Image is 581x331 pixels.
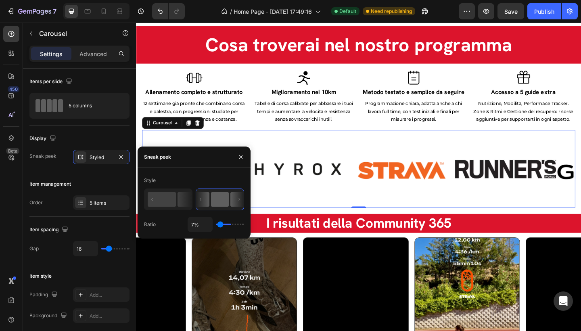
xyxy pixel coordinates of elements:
input: Auto [188,217,212,232]
button: 7 [3,3,60,19]
div: Sneak peek [144,153,171,161]
p: Miglioramento nei 10km [127,70,238,82]
div: Display [29,133,58,144]
span: / [230,7,232,16]
img: gempages_585423191187391159-2658e0f7-f749-487e-b95f-1b8fdd37c374.png [119,117,232,202]
p: Advanced [79,50,107,58]
div: Order [29,199,43,206]
div: Items per slide [29,76,74,87]
div: Beta [6,148,19,154]
span: Home Page - [DATE] 17:49:16 [234,7,312,16]
img: gempages_585423191187391159-53d34650-fa44-4ed2-9959-4d11e857cd9c.png [458,113,571,198]
img: gempages_585423191187391159-d1f7fd41-8775-49f3-920f-3ca7385b64af.png [345,117,458,202]
div: Undo/Redo [152,3,185,19]
input: Auto [73,241,98,256]
div: 5 items [90,199,127,207]
div: 5 columns [69,96,118,115]
p: Accesso a 5 guide extra [366,70,477,82]
h2: Cosa troverai nel nostro programma [6,10,478,38]
p: Tabelle di corsa calibrate per abbassare i tuoi tempi e aumentare la velocità e resistenza senza ... [127,84,238,110]
div: Carousel [17,106,40,113]
div: Add... [90,291,127,299]
p: 7 [53,6,56,16]
img: gempages_585423191187391159-b8d7cbb4-322a-47aa-9838-a074ac94b025.png [232,117,345,202]
button: Save [497,3,524,19]
div: Item style [29,272,52,280]
img: gempages_585423191187391159-a80e33f6-62ed-42dd-b6f5-ea7ac940d06e.png [6,117,119,202]
p: Allenamento completo e strutturato [7,70,119,82]
button: Publish [527,3,561,19]
p: Carousel [39,29,108,38]
p: 12 settimane già pronte che combinano corsa e palestra, con progressioni studiate per migliorare ... [7,84,119,110]
div: Item spacing [29,224,70,235]
div: Style [144,177,156,184]
span: Need republishing [371,8,412,15]
iframe: Design area [136,23,581,331]
p: Nutrizione, Mobilità, Performace Tracker. Zone & Ritmi e Gestione del recupero: risorse aggiuntiv... [366,84,477,110]
p: Programmazione chiara, adatta anche a chi lavora full time, con test iniziali e finali per misura... [246,84,357,110]
div: Styled [90,154,113,161]
div: Ratio [144,221,156,228]
span: Save [504,8,518,15]
div: Sneak peek [29,153,56,160]
p: Settings [40,50,63,58]
div: Gap [29,245,39,252]
div: Add... [90,312,127,320]
div: Padding [29,289,59,300]
span: Default [339,8,356,15]
div: 450 [8,86,19,92]
div: Item management [29,180,71,188]
div: Open Intercom Messenger [554,291,573,311]
p: Metodo testato e semplice da seguire [246,70,357,82]
div: Publish [534,7,554,16]
div: Background [29,310,69,321]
